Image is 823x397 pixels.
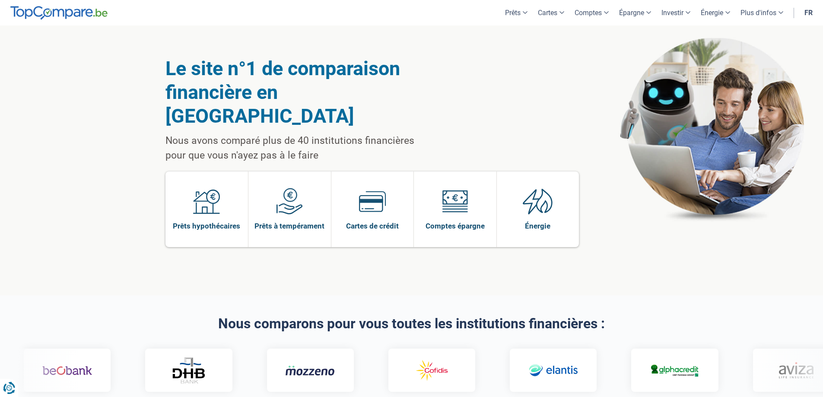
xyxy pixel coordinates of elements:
[173,221,240,231] span: Prêts hypothécaires
[285,365,335,376] img: Mozzeno
[248,172,331,247] a: Prêts à tempérament Prêts à tempérament
[523,188,553,215] img: Énergie
[165,172,248,247] a: Prêts hypothécaires Prêts hypothécaires
[442,188,468,215] img: Comptes épargne
[407,358,456,383] img: Cofidis
[331,172,414,247] a: Cartes de crédit Cartes de crédit
[165,57,436,128] h1: Le site n°1 de comparaison financière en [GEOGRAPHIC_DATA]
[497,172,579,247] a: Énergie Énergie
[171,357,206,384] img: DHB Bank
[346,221,399,231] span: Cartes de crédit
[254,221,324,231] span: Prêts à tempérament
[525,221,550,231] span: Énergie
[276,188,303,215] img: Prêts à tempérament
[165,133,436,163] p: Nous avons comparé plus de 40 institutions financières pour que vous n'ayez pas à le faire
[165,316,658,331] h2: Nous comparons pour vous toutes les institutions financières :
[528,358,578,383] img: Elantis
[426,221,485,231] span: Comptes épargne
[414,172,496,247] a: Comptes épargne Comptes épargne
[10,6,108,20] img: TopCompare
[650,363,699,378] img: Alphacredit
[359,188,386,215] img: Cartes de crédit
[193,188,220,215] img: Prêts hypothécaires
[42,358,92,383] img: Beobank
